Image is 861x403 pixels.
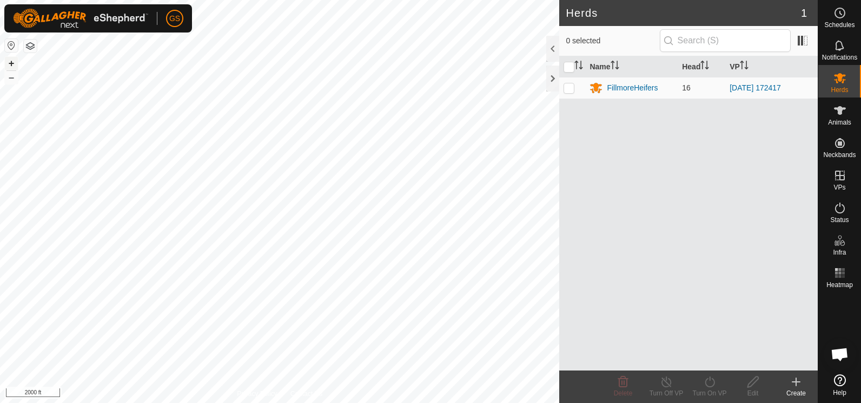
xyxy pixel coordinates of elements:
span: Neckbands [823,152,856,158]
span: 16 [682,83,691,92]
a: Help [818,370,861,400]
span: 0 selected [566,35,659,47]
span: Notifications [822,54,857,61]
th: Head [678,56,725,77]
button: – [5,71,18,84]
span: VPs [833,184,845,191]
span: Status [830,217,849,223]
span: GS [169,13,180,24]
div: Turn Off VP [645,388,688,398]
button: Map Layers [24,40,37,53]
button: Reset Map [5,39,18,52]
img: Gallagher Logo [13,9,148,28]
a: Contact Us [290,389,322,399]
div: Turn On VP [688,388,731,398]
div: Create [774,388,818,398]
h2: Herds [566,6,800,19]
div: Edit [731,388,774,398]
a: Privacy Policy [237,389,277,399]
span: Herds [831,87,848,93]
p-sorticon: Activate to sort [611,62,619,71]
span: Delete [614,389,633,397]
div: FillmoreHeifers [607,82,658,94]
span: Heatmap [826,282,853,288]
p-sorticon: Activate to sort [700,62,709,71]
span: Animals [828,119,851,126]
p-sorticon: Activate to sort [574,62,583,71]
p-sorticon: Activate to sort [740,62,749,71]
th: Name [585,56,678,77]
input: Search (S) [660,29,791,52]
span: 1 [801,5,807,21]
span: Schedules [824,22,855,28]
button: + [5,57,18,70]
span: Infra [833,249,846,256]
th: VP [725,56,818,77]
a: [DATE] 172417 [730,83,781,92]
div: Open chat [824,338,856,370]
span: Help [833,389,846,396]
